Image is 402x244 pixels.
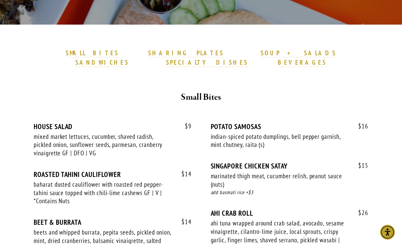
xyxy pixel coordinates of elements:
span: $ [181,218,185,226]
a: SANDWICHES [75,58,129,67]
strong: SOUP + SALADS [261,49,336,57]
div: AHI CRAB ROLL [211,209,369,217]
strong: SHARING PLATES [148,49,224,57]
div: indian-spiced potato dumplings, bell pepper garnish, mint chutney, raita (s) [211,132,349,149]
a: SPECIALTY DISHES [166,58,248,67]
span: $ [181,170,185,178]
div: ROASTED TAHINI CAULIFLOWER [34,170,192,179]
a: SMALL BITES [66,49,119,58]
strong: Small Bites [181,91,221,103]
span: $ [358,122,362,130]
div: Accessibility Menu [380,225,395,240]
div: marinated thigh meat, cucumber relish, peanut sauce (nuts) [211,172,349,188]
span: 16 [351,122,368,130]
strong: SPECIALTY DISHES [166,58,248,66]
span: $ [185,122,188,130]
a: BEVERAGES [278,58,327,67]
div: HOUSE SALAD [34,122,192,131]
span: 26 [351,209,368,217]
div: mixed market lettuces, cucumber, shaved radish, pickled onion, sunflower seeds, parmesan, cranber... [34,132,172,157]
strong: BEVERAGES [278,58,327,66]
div: add basmati rice +$3 [211,189,369,196]
div: SINGAPORE CHICKEN SATAY [211,162,369,170]
span: 15 [351,162,368,170]
div: POTATO SAMOSAS [211,122,369,131]
div: baharat dusted cauliflower with roasted red pepper-tahini sauce topped with chili-lime cashews GF... [34,180,172,205]
a: SOUP + SALADS [261,49,336,58]
span: 9 [178,122,192,130]
span: $ [358,161,362,170]
span: 14 [175,170,192,178]
span: 14 [175,218,192,226]
strong: SMALL BITES [66,49,119,57]
div: BEET & BURRATA [34,218,192,226]
span: $ [358,209,362,217]
strong: SANDWICHES [75,58,129,66]
a: SHARING PLATES [148,49,224,58]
